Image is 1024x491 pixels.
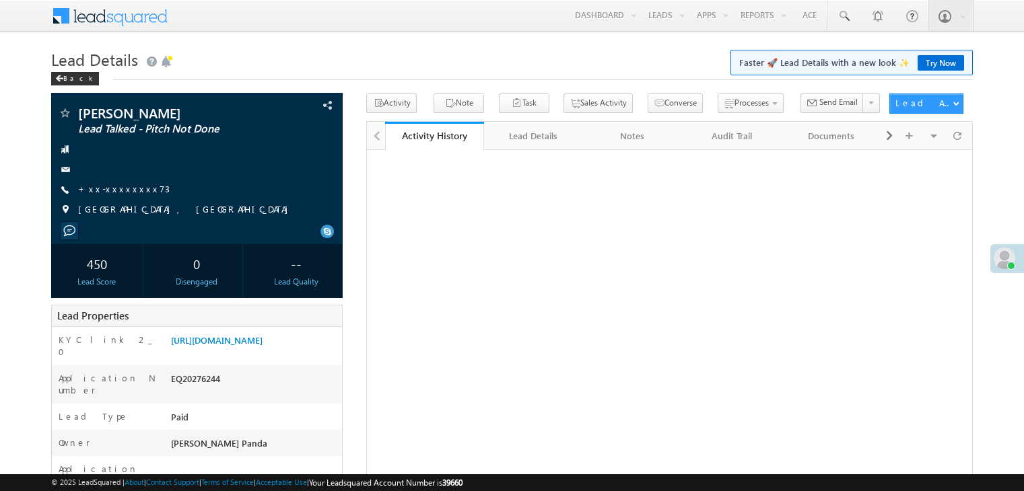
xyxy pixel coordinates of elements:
span: Lead Properties [57,309,129,322]
div: Documents [793,128,869,144]
span: Send Email [819,96,858,108]
span: Processes [735,98,769,108]
div: Back [51,72,99,85]
div: Activity History [395,129,474,142]
button: Note [434,93,484,113]
a: Documents [782,122,881,150]
div: Lead Details [495,128,571,144]
label: KYC link 2_0 [59,334,157,358]
span: [PERSON_NAME] [78,106,259,120]
a: Acceptable Use [256,478,307,486]
button: Converse [648,93,703,113]
span: Lead Details [51,48,138,70]
a: Back [51,71,106,83]
div: 0 [154,251,239,276]
a: Try Now [918,55,964,71]
span: [PERSON_NAME] Panda [171,437,267,449]
span: © 2025 LeadSquared | | | | | [51,476,463,489]
button: Send Email [800,93,864,113]
span: Your Leadsquared Account Number is [309,478,463,488]
a: Notes [584,122,683,150]
a: Lead Details [484,122,583,150]
div: Lead Actions [895,97,953,109]
span: [GEOGRAPHIC_DATA], [GEOGRAPHIC_DATA] [78,203,295,217]
div: Lead Quality [254,276,339,288]
label: Application Status [59,463,157,487]
a: [URL][DOMAIN_NAME] [171,334,263,346]
div: Paid [168,410,342,429]
div: Audit Trail [693,128,770,144]
a: +xx-xxxxxxxx73 [78,183,170,194]
div: Lead Score [55,276,139,288]
label: Application Number [59,372,157,396]
span: Lead Talked - Pitch Not Done [78,122,259,136]
button: Processes [718,93,784,113]
button: Activity [366,93,417,113]
div: 450 [55,251,139,276]
a: About [125,478,144,486]
div: Notes [594,128,671,144]
div: Disengaged [154,276,239,288]
button: Lead Actions [889,93,963,114]
span: Faster 🚀 Lead Details with a new look ✨ [739,56,964,69]
a: Contact Support [146,478,199,486]
a: Terms of Service [201,478,254,486]
div: -- [254,251,339,276]
div: EQ20276244 [168,372,342,391]
label: Lead Type [59,410,129,422]
span: 39660 [442,478,463,488]
button: Task [499,93,549,113]
label: Owner [59,437,90,449]
a: Activity History [385,122,484,150]
button: Sales Activity [564,93,633,113]
a: Audit Trail [683,122,782,150]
